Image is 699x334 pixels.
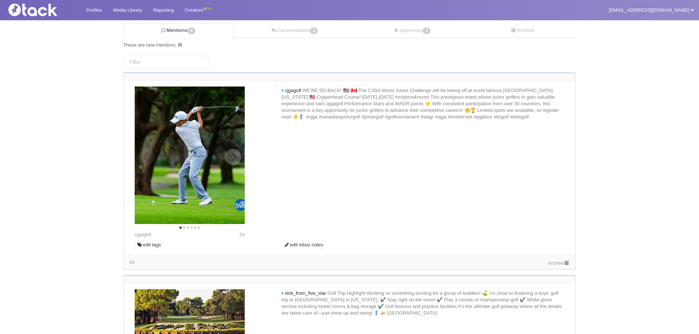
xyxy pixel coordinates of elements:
[281,292,283,294] i: new
[548,260,570,266] a: Archive
[357,23,469,38] a: Approvals3
[187,227,189,229] li: Page dot 3
[285,290,326,296] span: nick_from_five_star
[188,27,195,34] span: 3
[135,232,151,237] a: cjgagolf
[239,231,244,238] time: Posted: 2025-09-11 00:32 UTC
[123,56,209,69] input: Filter
[190,227,193,229] li: Page dot 4
[281,89,283,92] i: new
[281,241,325,249] a: edit inbox notes
[225,149,241,165] button: Next
[281,88,558,120] span: WE’RE SO BACK! 🇺🇸x🇨🇦 The CJGA World Junior Challenge will be teeing off at world famous [GEOGRAPH...
[6,4,79,16] img: Tack
[123,23,234,38] a: Mentions3
[281,290,562,316] span: Golf Trip Highlight Working on something exciting for a group of buddies! ⛳ I’m close to finalizi...
[469,23,576,38] a: Archive
[129,259,134,265] span: 2d
[194,227,196,229] li: Page dot 5
[129,259,134,265] time: Latest comment: 2025-09-11 00:32 UTC
[310,27,318,34] span: 2
[234,23,356,38] a: Conversations2
[239,232,244,237] span: 2d
[135,87,245,224] img: Image may contain: field, nature, outdoors, baseball cap, cap, clothing, hat, golf, sport, golf c...
[179,227,182,229] li: Page dot 1
[123,42,576,48] div: These are new mentions.
[198,227,200,229] li: Page dot 6
[183,227,185,229] li: Page dot 2
[135,241,163,249] a: edit tags
[203,5,211,13] div: BETA
[423,27,430,34] span: 3
[285,88,301,93] span: cjgagolf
